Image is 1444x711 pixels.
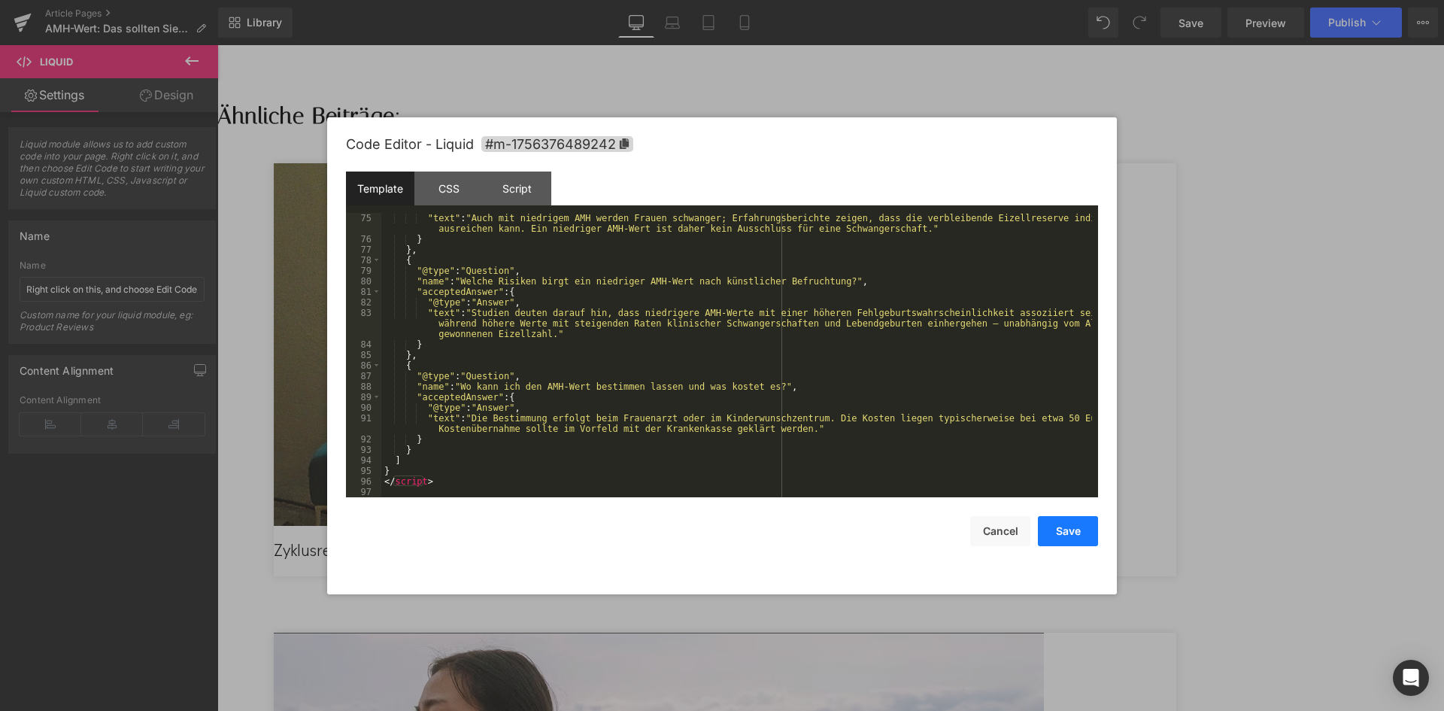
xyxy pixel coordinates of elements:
div: 85 [346,350,381,360]
div: 91 [346,413,381,434]
div: 84 [346,339,381,350]
div: 90 [346,403,381,413]
button: Save [1038,516,1098,546]
div: 89 [346,392,381,403]
div: Script [483,172,551,205]
div: 75 [346,213,381,234]
div: 78 [346,255,381,266]
img: Zyklusrechner [56,118,827,481]
a: Zyklusrechner [56,494,155,512]
span: Code Editor - Liquid [346,136,474,152]
div: 94 [346,455,381,466]
div: 76 [346,234,381,245]
div: 77 [346,245,381,255]
div: 97 [346,487,381,497]
div: 80 [346,276,381,287]
button: Cancel [970,516,1030,546]
div: 86 [346,360,381,371]
div: 79 [346,266,381,276]
div: 95 [346,466,381,476]
span: Click to copy [481,136,633,152]
div: 92 [346,434,381,445]
div: 83 [346,308,381,339]
div: CSS [414,172,483,205]
div: Template [346,172,414,205]
div: 81 [346,287,381,297]
div: 87 [346,371,381,381]
div: 93 [346,445,381,455]
div: Open Intercom Messenger [1393,660,1429,696]
div: 88 [346,381,381,392]
div: 96 [346,476,381,487]
div: 82 [346,297,381,308]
